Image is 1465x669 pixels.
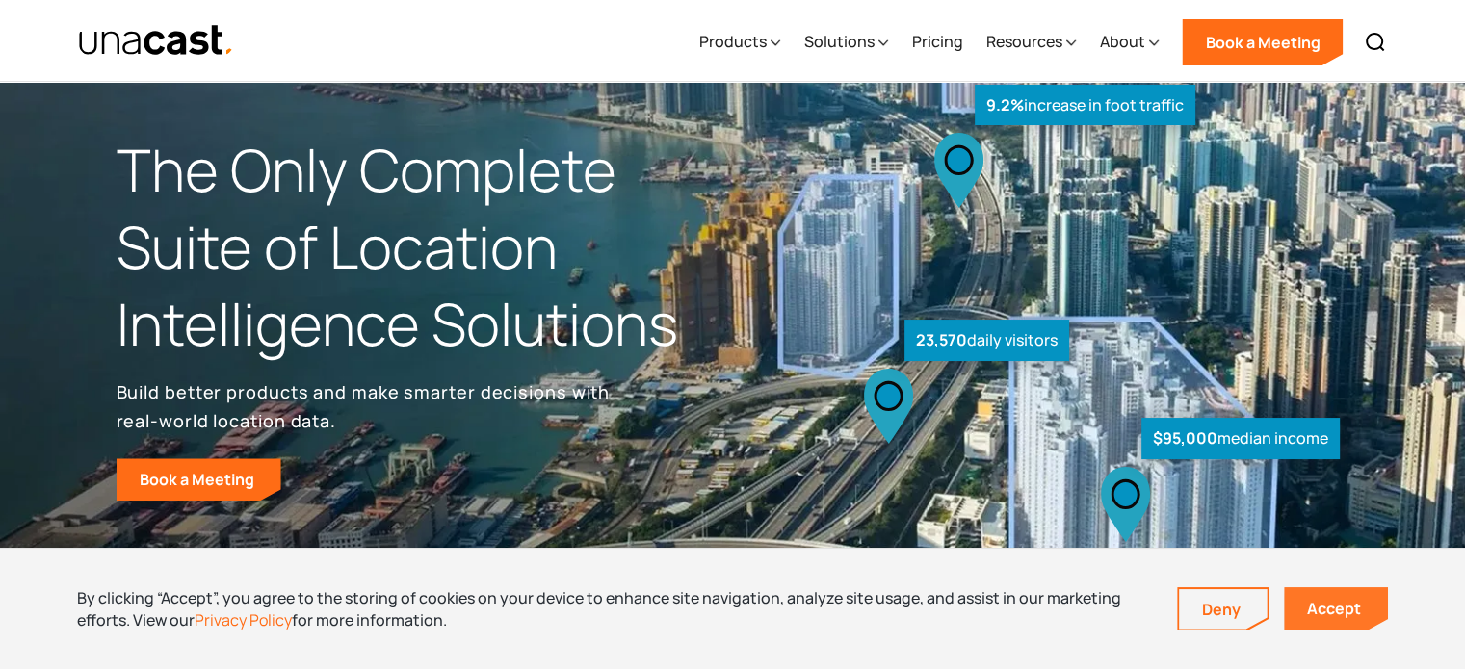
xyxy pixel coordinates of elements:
[1284,587,1388,630] a: Accept
[1153,427,1217,449] strong: $95,000
[975,85,1195,126] div: increase in foot traffic
[803,3,888,82] div: Solutions
[117,458,281,501] a: Book a Meeting
[1141,418,1340,459] div: median income
[1099,30,1144,53] div: About
[1099,3,1159,82] div: About
[911,3,962,82] a: Pricing
[986,94,1024,116] strong: 9.2%
[195,609,292,630] a: Privacy Policy
[117,377,617,435] p: Build better products and make smarter decisions with real-world location data.
[117,132,733,362] h1: The Only Complete Suite of Location Intelligence Solutions
[904,320,1069,361] div: daily visitors
[803,30,874,53] div: Solutions
[985,3,1076,82] div: Resources
[78,24,235,58] a: home
[916,329,967,350] strong: 23,570
[985,30,1061,53] div: Resources
[1182,19,1343,65] a: Book a Meeting
[1364,31,1387,54] img: Search icon
[78,24,235,58] img: Unacast text logo
[698,30,766,53] div: Products
[77,587,1148,630] div: By clicking “Accept”, you agree to the storing of cookies on your device to enhance site navigati...
[1179,589,1268,630] a: Deny
[698,3,780,82] div: Products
